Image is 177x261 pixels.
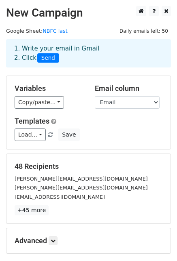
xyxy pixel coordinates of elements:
[15,194,105,200] small: [EMAIL_ADDRESS][DOMAIN_NAME]
[15,117,49,125] a: Templates
[136,222,177,261] iframe: Chat Widget
[15,162,162,171] h5: 48 Recipients
[15,176,148,182] small: [PERSON_NAME][EMAIL_ADDRESS][DOMAIN_NAME]
[95,84,163,93] h5: Email column
[15,96,64,109] a: Copy/paste...
[117,27,171,36] span: Daily emails left: 50
[43,28,68,34] a: NBFC last
[37,53,59,63] span: Send
[6,6,171,20] h2: New Campaign
[58,128,79,141] button: Save
[15,128,46,141] a: Load...
[15,236,162,245] h5: Advanced
[6,28,68,34] small: Google Sheet:
[15,84,83,93] h5: Variables
[15,205,49,215] a: +45 more
[15,185,148,191] small: [PERSON_NAME][EMAIL_ADDRESS][DOMAIN_NAME]
[8,44,169,63] div: 1. Write your email in Gmail 2. Click
[117,28,171,34] a: Daily emails left: 50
